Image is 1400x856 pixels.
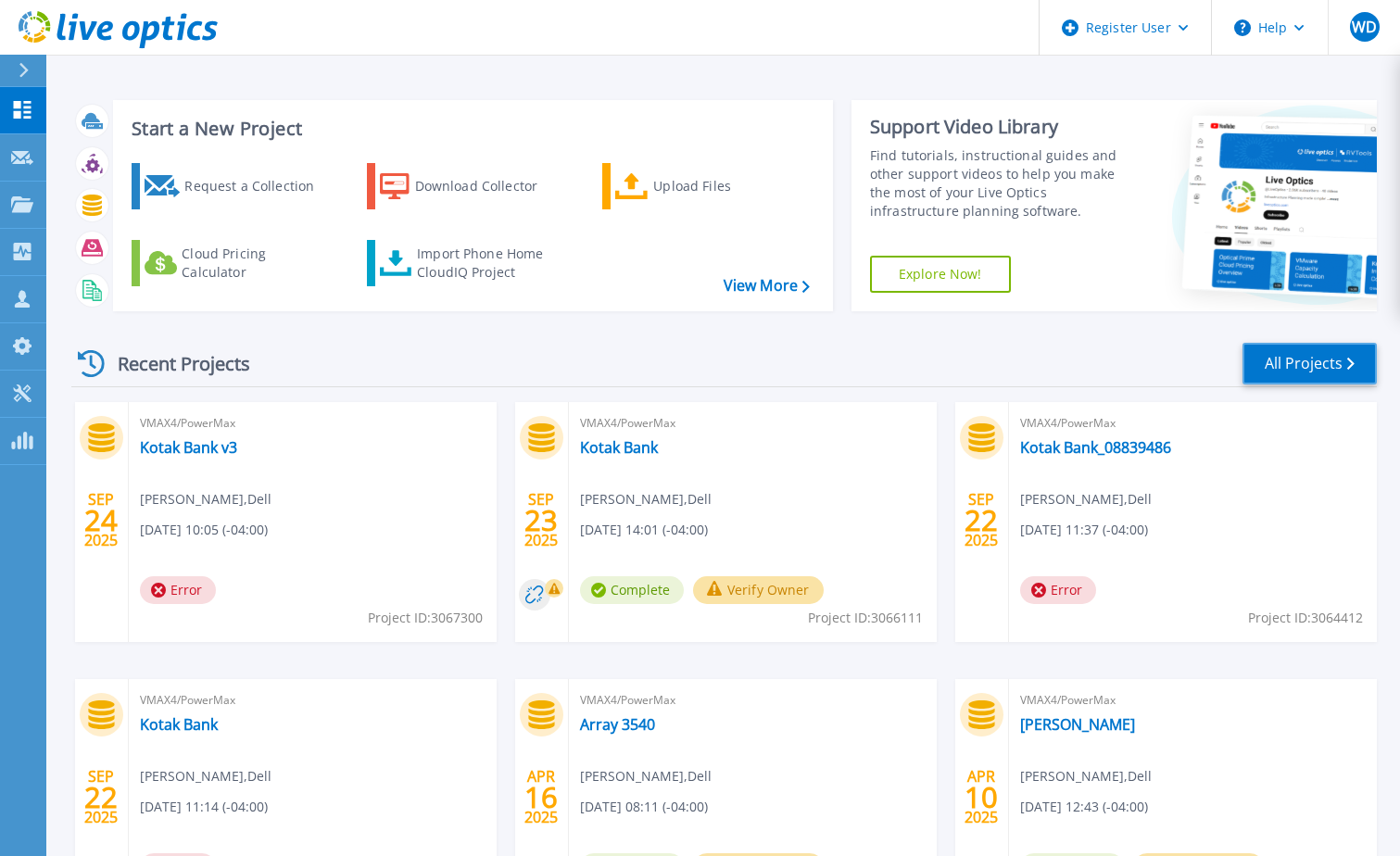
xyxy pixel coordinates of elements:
[367,163,574,209] a: Download Collector
[1020,576,1096,604] span: Error
[653,168,801,205] div: Upload Files
[140,690,486,711] span: VMAX4/PowerMax
[808,608,923,628] span: Project ID: 3066111
[182,245,330,282] div: Cloud Pricing Calculator
[83,486,119,554] div: SEP 2025
[580,438,658,457] a: Kotak Bank
[132,119,809,139] h3: Start a New Project
[83,763,119,831] div: SEP 2025
[580,576,684,604] span: Complete
[524,512,558,528] span: 23
[964,486,999,554] div: SEP 2025
[140,520,268,540] span: [DATE] 10:05 (-04:00)
[580,413,926,434] span: VMAX4/PowerMax
[965,789,998,805] span: 10
[140,715,218,734] a: Kotak Bank
[580,520,708,540] span: [DATE] 14:01 (-04:00)
[84,789,118,805] span: 22
[1248,608,1363,628] span: Project ID: 3064412
[140,766,271,787] span: [PERSON_NAME] , Dell
[580,489,712,510] span: [PERSON_NAME] , Dell
[965,512,998,528] span: 22
[580,690,926,711] span: VMAX4/PowerMax
[84,512,118,528] span: 24
[580,797,708,817] span: [DATE] 08:11 (-04:00)
[724,277,810,295] a: View More
[1242,343,1377,384] a: All Projects
[1020,766,1152,787] span: [PERSON_NAME] , Dell
[368,608,483,628] span: Project ID: 3067300
[132,163,338,209] a: Request a Collection
[1020,520,1148,540] span: [DATE] 11:37 (-04:00)
[1020,797,1148,817] span: [DATE] 12:43 (-04:00)
[1020,413,1366,434] span: VMAX4/PowerMax
[71,341,275,386] div: Recent Projects
[693,576,824,604] button: Verify Owner
[1020,715,1135,734] a: [PERSON_NAME]
[140,438,237,457] a: Kotak Bank v3
[1020,438,1171,457] a: Kotak Bank_08839486
[140,489,271,510] span: [PERSON_NAME] , Dell
[140,797,268,817] span: [DATE] 11:14 (-04:00)
[132,240,338,286] a: Cloud Pricing Calculator
[964,763,999,831] div: APR 2025
[1352,19,1377,34] span: WD
[1020,690,1366,711] span: VMAX4/PowerMax
[870,146,1134,220] div: Find tutorials, instructional guides and other support videos to help you make the most of your L...
[523,763,559,831] div: APR 2025
[870,115,1134,139] div: Support Video Library
[140,576,216,604] span: Error
[184,168,333,205] div: Request a Collection
[523,486,559,554] div: SEP 2025
[580,766,712,787] span: [PERSON_NAME] , Dell
[580,715,655,734] a: Array 3540
[870,256,1011,293] a: Explore Now!
[140,413,486,434] span: VMAX4/PowerMax
[417,245,561,282] div: Import Phone Home CloudIQ Project
[415,168,563,205] div: Download Collector
[1020,489,1152,510] span: [PERSON_NAME] , Dell
[524,789,558,805] span: 16
[602,163,809,209] a: Upload Files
